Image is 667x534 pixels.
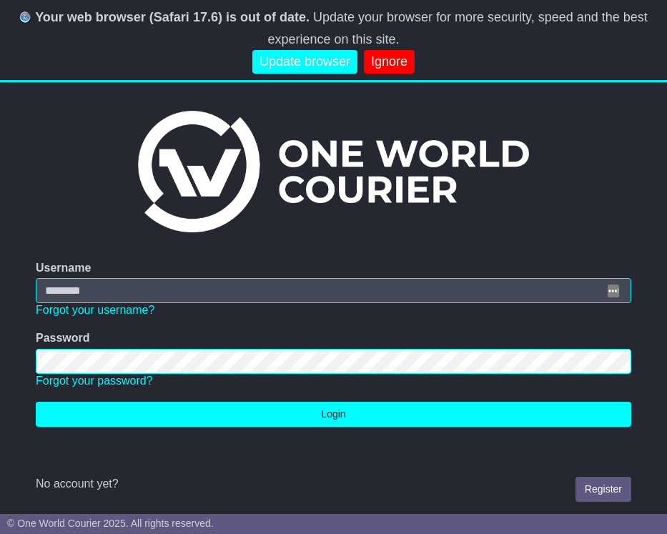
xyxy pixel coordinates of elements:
[138,111,528,232] img: One World
[7,518,214,529] span: © One World Courier 2025. All rights reserved.
[364,50,415,74] a: Ignore
[36,304,154,316] a: Forgot your username?
[252,50,357,74] a: Update browser
[36,402,631,427] button: Login
[267,10,647,46] span: Update your browser for more security, speed and the best experience on this site.
[36,261,91,275] label: Username
[575,477,631,502] a: Register
[36,375,153,387] a: Forgot your password?
[36,331,90,345] label: Password
[35,10,310,24] b: Your web browser (Safari 17.6) is out of date.
[36,477,631,490] div: No account yet?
